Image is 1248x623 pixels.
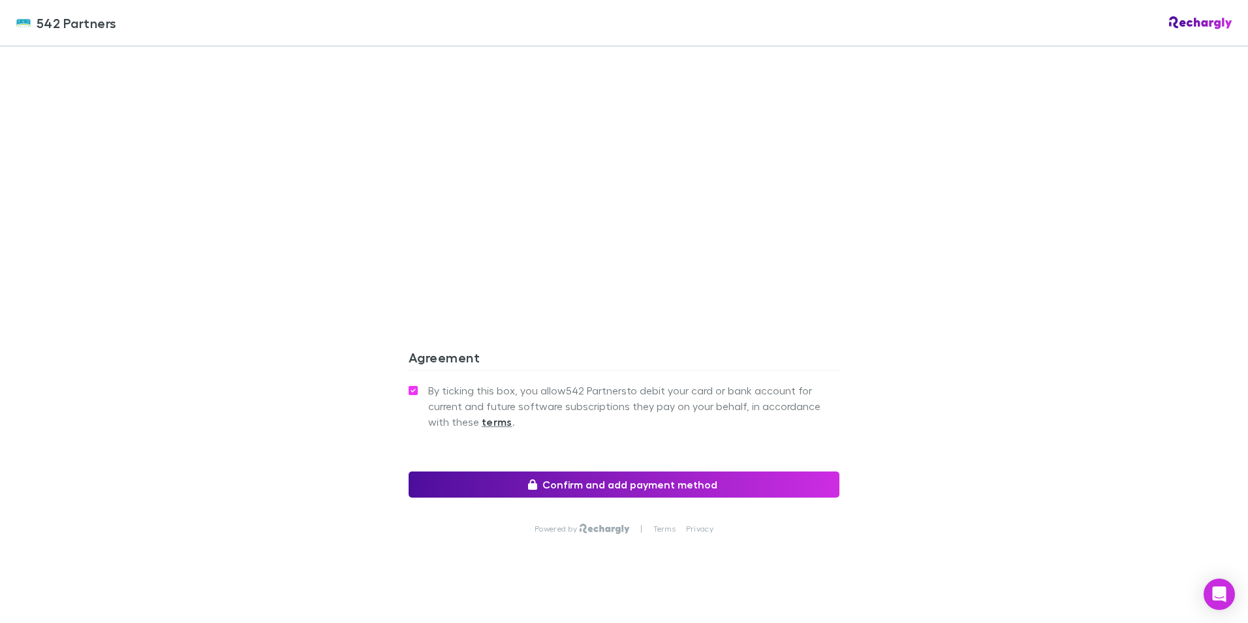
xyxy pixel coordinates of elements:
[428,383,839,430] span: By ticking this box, you allow 542 Partners to debit your card or bank account for current and fu...
[37,13,117,33] span: 542 Partners
[580,524,630,534] img: Rechargly Logo
[409,471,839,498] button: Confirm and add payment method
[1169,16,1232,29] img: Rechargly Logo
[535,524,580,534] p: Powered by
[409,349,839,370] h3: Agreement
[686,524,713,534] a: Privacy
[482,415,512,428] strong: terms
[16,15,31,31] img: 542 Partners's Logo
[1204,579,1235,610] div: Open Intercom Messenger
[640,524,642,534] p: |
[653,524,676,534] a: Terms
